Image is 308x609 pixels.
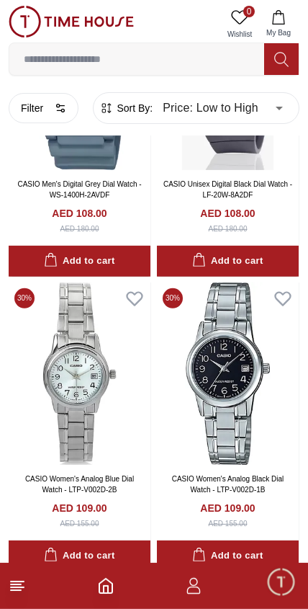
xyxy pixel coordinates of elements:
[114,101,153,115] span: Sort By:
[9,541,150,572] button: Add to cart
[261,27,296,38] span: My Bag
[200,206,255,221] h4: AED 108.00
[60,518,99,529] div: AED 155.00
[163,288,183,308] span: 30 %
[157,283,299,465] img: CASIO Women's Analog Black Dial Watch - LTP-V002D-1B
[222,29,258,40] span: Wishlist
[157,246,299,277] button: Add to cart
[60,223,99,234] div: AED 180.00
[222,6,258,43] a: 0Wishlist
[209,518,248,529] div: AED 155.00
[9,283,150,465] img: CASIO Women's Analog Blue Dial Watch - LTP-V002D-2B
[44,548,114,564] div: Add to cart
[52,206,107,221] h4: AED 108.00
[9,246,150,277] button: Add to cart
[200,501,255,515] h4: AED 109.00
[192,253,263,270] div: Add to cart
[153,88,293,128] div: Price: Low to High
[44,253,114,270] div: Add to cart
[52,501,107,515] h4: AED 109.00
[97,577,114,595] a: Home
[266,566,297,598] div: Chat Widget
[258,6,299,43] button: My Bag
[163,180,292,199] a: CASIO Unisex Digital Black Dial Watch - LF-20W-8A2DF
[14,288,35,308] span: 30 %
[99,101,153,115] button: Sort By:
[25,475,134,494] a: CASIO Women's Analog Blue Dial Watch - LTP-V002D-2B
[209,223,248,234] div: AED 180.00
[9,6,134,37] img: ...
[17,180,141,199] a: CASIO Men's Digital Grey Dial Watch - WS-1400H-2AVDF
[9,93,78,123] button: Filter
[243,6,255,17] span: 0
[172,475,284,494] a: CASIO Women's Analog Black Dial Watch - LTP-V002D-1B
[192,548,263,564] div: Add to cart
[157,541,299,572] button: Add to cart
